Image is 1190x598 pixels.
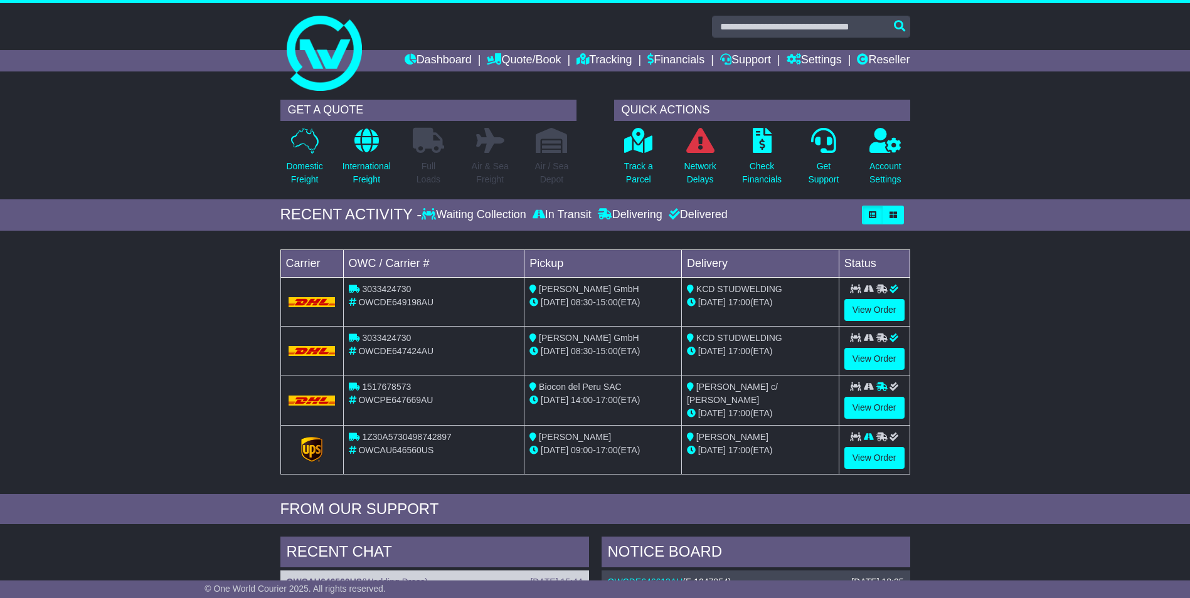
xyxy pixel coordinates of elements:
span: 3033424730 [362,333,411,343]
span: F-1247854 [686,577,728,587]
a: OWCAU646560US [287,577,363,587]
span: 17:00 [728,445,750,455]
div: - (ETA) [529,296,676,309]
span: [DATE] [698,297,726,307]
p: International Freight [343,160,391,186]
a: AccountSettings [869,127,902,193]
span: OWCPE647669AU [358,395,433,405]
span: Wedding Dress [365,577,425,587]
a: Tracking [576,50,632,71]
a: NetworkDelays [683,127,716,193]
td: Carrier [280,249,343,277]
span: [DATE] [698,346,726,356]
span: [PERSON_NAME] c/ [PERSON_NAME] [687,382,778,405]
a: CheckFinancials [741,127,782,193]
span: © One World Courier 2025. All rights reserved. [205,584,386,594]
span: 15:00 [596,346,618,356]
span: 3033424730 [362,284,411,294]
span: [DATE] [541,395,568,405]
span: OWCDE647424AU [358,346,433,356]
p: Full Loads [413,160,444,186]
a: Dashboard [405,50,472,71]
td: Pickup [524,249,682,277]
span: [PERSON_NAME] [696,432,768,442]
div: NOTICE BOARD [602,537,910,570]
div: GET A QUOTE [280,100,576,121]
span: [DATE] [698,408,726,418]
a: Track aParcel [624,127,654,193]
div: Delivered [666,208,728,222]
a: View Order [844,348,905,370]
a: InternationalFreight [342,127,391,193]
img: DHL.png [289,297,336,307]
p: Get Support [808,160,839,186]
span: 1Z30A5730498742897 [362,432,451,442]
div: FROM OUR SUPPORT [280,500,910,518]
div: (ETA) [687,407,834,420]
div: In Transit [529,208,595,222]
p: Account Settings [869,160,901,186]
p: Air / Sea Depot [535,160,569,186]
div: ( ) [287,577,583,587]
span: KCD STUDWELDING [696,284,782,294]
div: RECENT CHAT [280,537,589,570]
span: 1517678573 [362,382,411,392]
div: (ETA) [687,444,834,457]
span: OWCAU646560US [358,445,433,455]
div: - (ETA) [529,345,676,358]
a: Quote/Book [487,50,561,71]
span: [PERSON_NAME] GmbH [539,284,639,294]
span: 17:00 [596,445,618,455]
a: Settings [787,50,842,71]
div: - (ETA) [529,394,676,407]
img: DHL.png [289,346,336,356]
a: View Order [844,397,905,419]
div: Waiting Collection [422,208,529,222]
span: 08:30 [571,297,593,307]
span: [DATE] [541,297,568,307]
span: 17:00 [596,395,618,405]
span: KCD STUDWELDING [696,333,782,343]
span: [DATE] [541,346,568,356]
div: QUICK ACTIONS [614,100,910,121]
p: Network Delays [684,160,716,186]
a: DomesticFreight [285,127,323,193]
p: Check Financials [742,160,782,186]
div: ( ) [608,577,904,587]
a: GetSupport [807,127,839,193]
p: Track a Parcel [624,160,653,186]
img: DHL.png [289,396,336,406]
div: (ETA) [687,345,834,358]
div: [DATE] 18:35 [851,577,903,587]
span: Biocon del Peru SAC [539,382,622,392]
td: Delivery [681,249,839,277]
span: 17:00 [728,408,750,418]
div: RECENT ACTIVITY - [280,206,422,224]
span: 17:00 [728,346,750,356]
span: [PERSON_NAME] GmbH [539,333,639,343]
div: [DATE] 15:44 [530,577,582,587]
a: View Order [844,299,905,321]
span: 17:00 [728,297,750,307]
a: Support [720,50,771,71]
span: [DATE] [541,445,568,455]
a: Financials [647,50,704,71]
img: GetCarrierServiceLogo [301,437,322,462]
p: Air & Sea Freight [472,160,509,186]
span: [PERSON_NAME] [539,432,611,442]
span: OWCDE649198AU [358,297,433,307]
div: Delivering [595,208,666,222]
a: View Order [844,447,905,469]
span: [DATE] [698,445,726,455]
a: Reseller [857,50,910,71]
td: Status [839,249,910,277]
p: Domestic Freight [286,160,322,186]
span: 09:00 [571,445,593,455]
div: - (ETA) [529,444,676,457]
span: 15:00 [596,297,618,307]
span: 08:30 [571,346,593,356]
span: 14:00 [571,395,593,405]
td: OWC / Carrier # [343,249,524,277]
a: OWCDE646613AU [608,577,683,587]
div: (ETA) [687,296,834,309]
